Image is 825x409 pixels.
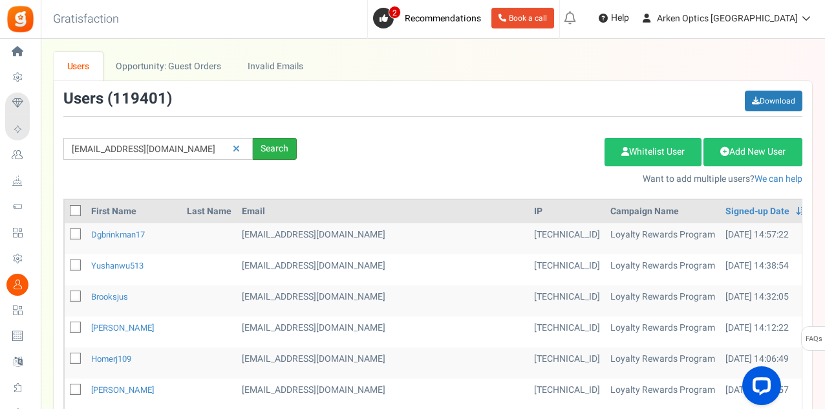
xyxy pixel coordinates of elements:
[594,8,634,28] a: Help
[657,12,798,25] span: Arken Optics [GEOGRAPHIC_DATA]
[720,316,811,348] td: [DATE] 14:12:22
[316,173,802,186] p: Want to add multiple users?
[91,353,131,365] a: homerj109
[91,228,145,241] a: dgbrinkman17
[529,348,605,379] td: [TECHNICAL_ID]
[182,200,237,223] th: Last Name
[39,6,133,32] h3: Gratisfaction
[529,223,605,254] td: [TECHNICAL_ID]
[6,5,35,34] img: Gratisfaction
[54,52,103,81] a: Users
[605,316,720,348] td: Loyalty Rewards Program
[805,327,822,351] span: FAQs
[226,138,246,160] a: Reset
[755,172,802,186] a: We can help
[720,223,811,254] td: [DATE] 14:57:22
[491,8,554,28] a: Book a call
[237,200,529,223] th: Email
[529,200,605,223] th: IP
[253,138,297,160] div: Search
[112,87,167,110] span: 119401
[720,285,811,316] td: [DATE] 14:32:05
[605,285,720,316] td: Loyalty Rewards Program
[605,254,720,285] td: Loyalty Rewards Program
[237,254,529,285] td: General
[605,138,702,166] a: Whitelist User
[605,200,720,223] th: Campaign Name
[725,205,789,218] a: Signed-up Date
[237,285,529,316] td: General
[91,322,154,334] a: [PERSON_NAME]
[529,285,605,316] td: [TECHNICAL_ID]
[389,6,401,19] span: 2
[63,91,172,107] h3: Users ( )
[91,260,144,272] a: yushanwu513
[63,138,253,160] input: Search by email or name
[103,52,234,81] a: Opportunity: Guest Orders
[237,223,529,254] td: General
[237,348,529,379] td: General
[703,138,802,166] a: Add New User
[86,200,182,223] th: First Name
[605,348,720,379] td: Loyalty Rewards Program
[720,348,811,379] td: [DATE] 14:06:49
[745,91,802,111] a: Download
[91,291,128,303] a: brooksjus
[605,223,720,254] td: Loyalty Rewards Program
[405,12,481,25] span: Recommendations
[237,316,529,348] td: General
[720,254,811,285] td: [DATE] 14:38:54
[235,52,317,81] a: Invalid Emails
[608,12,629,25] span: Help
[373,8,486,28] a: 2 Recommendations
[91,384,154,396] a: [PERSON_NAME]
[529,254,605,285] td: [TECHNICAL_ID]
[529,316,605,348] td: [TECHNICAL_ID]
